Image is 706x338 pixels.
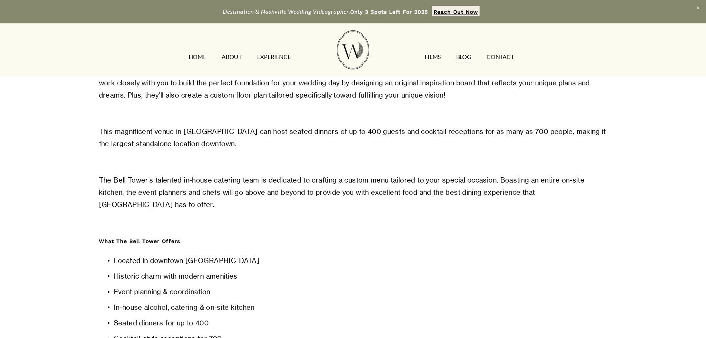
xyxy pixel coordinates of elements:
a: Reach Out Now [432,6,480,16]
a: EXPERIENCE [257,51,291,63]
a: Blog [456,51,471,63]
a: FILMS [425,51,441,63]
p: From the get-go, Infinity’s team of specialists will be with you throughout your journey to guara... [99,65,607,101]
p: Historic charm with modern amenities [114,270,607,282]
p: Event planning & coordination [114,286,607,298]
p: This magnificent venue in [GEOGRAPHIC_DATA] can host seated dinners of up to 400 guests and cockt... [99,125,607,150]
p: Located in downtown [GEOGRAPHIC_DATA] [114,255,607,267]
strong: What The Bell Tower Offers [99,238,180,244]
p: In-house alcohol, catering & on-site kitchen [114,301,607,314]
p: Seated dinners for up to 400 [114,317,607,329]
a: HOME [189,51,206,63]
a: CONTACT [487,51,514,63]
a: ABOUT [222,51,241,63]
img: Wild Fern Weddings [337,30,369,69]
strong: Reach Out Now [434,9,478,15]
p: The Bell Tower’s talented in-house catering team is dedicated to crafting a custom menu tailored ... [99,174,607,211]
